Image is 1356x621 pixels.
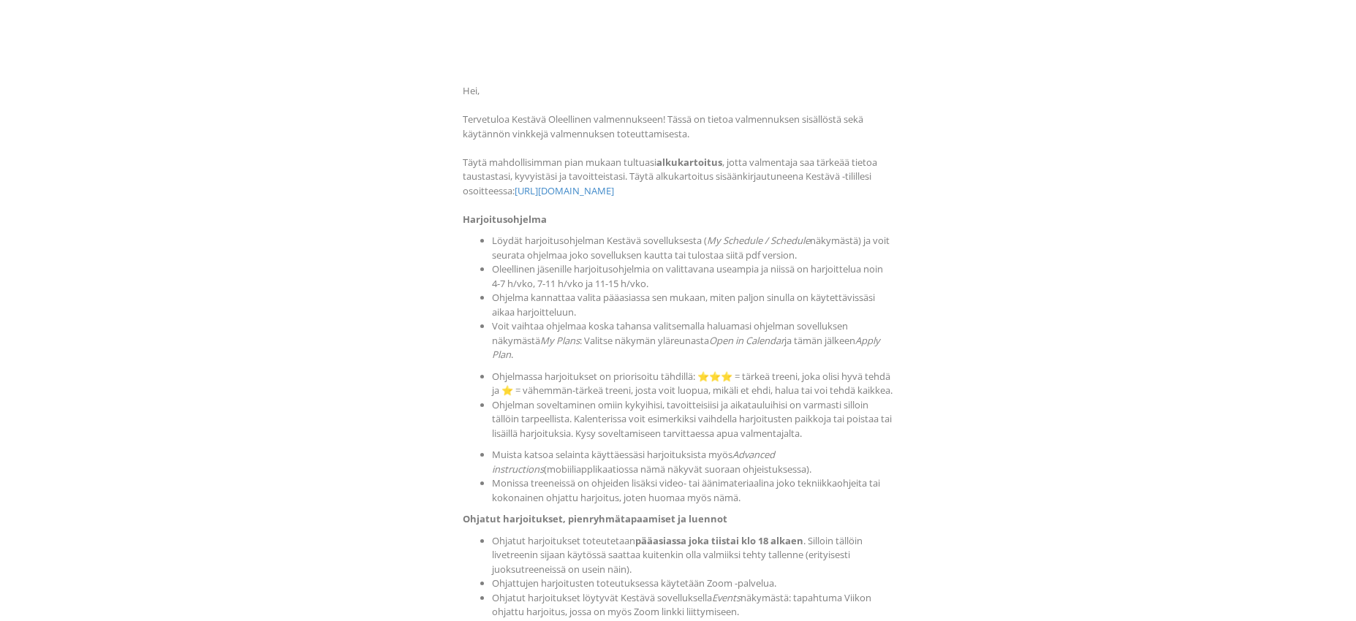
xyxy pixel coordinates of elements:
[492,234,893,262] li: Löydät harjoitusohjelman Kestävä sovelluksesta ( näkymästä) ja voit seurata ohjelmaa joko sovellu...
[492,591,893,620] li: Ohjatut harjoitukset löytyvät Kestävä sovelluksella näkymästä: tapahtuma Viikon ohjattu harjoitus...
[515,184,614,197] a: [URL][DOMAIN_NAME]
[656,156,722,169] b: alkukartoitus
[492,576,893,591] li: Ohjattujen harjoitusten toteutuksessa käytetään Zoom -palvelua.
[492,334,880,362] i: Apply Plan
[492,448,775,476] i: Advanced instructions
[540,334,580,347] i: My Plans
[707,234,810,247] i: My Schedule / Schedule
[709,334,784,347] i: Open in Calendar
[635,534,803,547] b: pääasiassa joka tiistai klo 18 alkaen
[492,262,893,291] li: Oleellinen jäsenille harjoitusohjelmia on valittavana useampia ja niissä on harjoittelua noin 4-7...
[463,512,727,525] b: Ohjatut harjoitukset, pienryhmätapaamiset ja luennot
[463,15,624,69] img: Kestava_white.png
[492,534,893,577] li: Ohjatut harjoitukset toteutetaan . Silloin tällöin livetreenin sijaan käytössä saattaa kuitenkin ...
[463,84,893,226] p: Hei, Tervetuloa Kestävä Oleellinen valmennukseen! Tässä on tietoa valmennuksen sisällöstä sekä kä...
[492,398,893,441] li: Ohjelman soveltaminen omiin kykyihisi, tavoitteisiisi ja aikatauluihisi on varmasti silloin tällö...
[492,370,893,398] li: Ohjelmassa harjoitukset on priorisoitu tähdillä: ⭐️⭐️⭐️ = tärkeä treeni, joka olisi hyvä tehdä ja...
[492,291,893,319] li: Ohjelma kannattaa valita pääasiassa sen mukaan, miten paljon sinulla on käytettävissäsi aikaa har...
[492,448,893,476] li: Muista katsoa selainta käyttäessäsi harjoituksista myös (mobiiliapplikaatiossa nämä näkyvät suora...
[492,476,893,505] li: Monissa treeneissä on ohjeiden lisäksi video- tai äänimateriaalina joko tekniikkaohjeita tai koko...
[492,319,893,362] li: Voit vaihtaa ohjelmaa koska tahansa valitsemalla haluamasi ohjelman sovelluksen näkymästä : Valit...
[712,591,741,604] i: Events
[463,213,547,226] b: Harjoitusohjelma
